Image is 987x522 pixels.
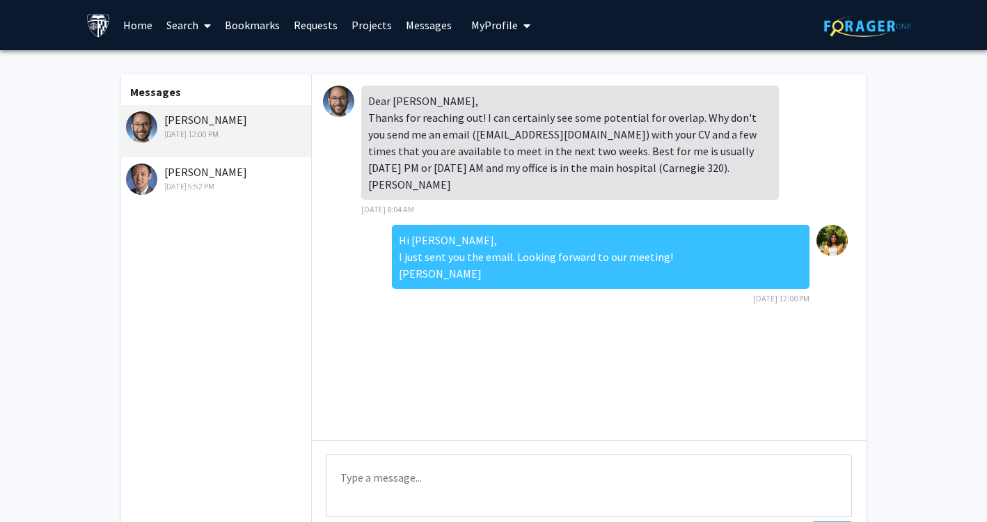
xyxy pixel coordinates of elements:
[816,225,848,256] img: Richa Kakde
[753,293,810,303] span: [DATE] 12:00 PM
[126,111,157,143] img: Jeffrey Tornheim
[392,225,810,289] div: Hi [PERSON_NAME], I just sent you the email. Looking forward to our meeting! [PERSON_NAME]
[126,111,308,141] div: [PERSON_NAME]
[116,1,159,49] a: Home
[471,18,518,32] span: My Profile
[126,164,157,195] img: Jonathan Ling
[126,180,308,193] div: [DATE] 5:52 PM
[323,86,354,117] img: Jeffrey Tornheim
[326,454,852,517] textarea: Message
[159,1,218,49] a: Search
[345,1,399,49] a: Projects
[361,204,414,214] span: [DATE] 8:04 AM
[10,459,59,512] iframe: Chat
[399,1,459,49] a: Messages
[130,85,181,99] b: Messages
[361,86,779,200] div: Dear [PERSON_NAME], Thanks for reaching out! I can certainly see some potential for overlap. Why ...
[126,128,308,141] div: [DATE] 12:00 PM
[287,1,345,49] a: Requests
[218,1,287,49] a: Bookmarks
[126,164,308,193] div: [PERSON_NAME]
[86,13,111,38] img: Johns Hopkins University Logo
[824,15,911,37] img: ForagerOne Logo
